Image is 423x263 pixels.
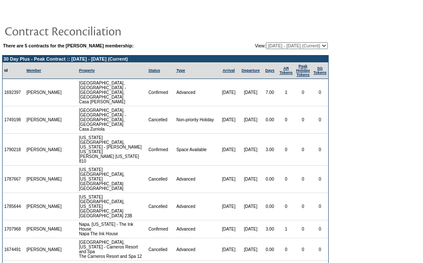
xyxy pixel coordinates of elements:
[239,134,262,166] td: [DATE]
[3,220,25,238] td: 1707968
[175,134,218,166] td: Space Available
[77,193,147,220] td: [US_STATE][GEOGRAPHIC_DATA], [US_STATE][GEOGRAPHIC_DATA] [GEOGRAPHIC_DATA] 23B
[79,68,95,73] a: Property
[295,106,312,134] td: 0
[239,79,262,106] td: [DATE]
[3,193,25,220] td: 1785644
[25,106,64,134] td: [PERSON_NAME]
[262,106,278,134] td: 0.00
[222,68,235,73] a: Arrival
[295,134,312,166] td: 0
[239,166,262,193] td: [DATE]
[313,66,327,75] a: SGTokens
[312,193,328,220] td: 0
[295,220,312,238] td: 0
[3,43,134,48] b: There are 5 contracts for the [PERSON_NAME] membership:
[239,106,262,134] td: [DATE]
[77,134,147,166] td: [US_STATE][GEOGRAPHIC_DATA], [US_STATE] - [PERSON_NAME] [US_STATE] [PERSON_NAME] [US_STATE] 810
[278,134,295,166] td: 0
[3,56,328,62] td: 30 Day Plus - Peak Contract :: [DATE] - [DATE] (Current)
[77,79,147,106] td: [GEOGRAPHIC_DATA], [GEOGRAPHIC_DATA] - [GEOGRAPHIC_DATA], [GEOGRAPHIC_DATA] Casa [PERSON_NAME]
[218,193,239,220] td: [DATE]
[218,79,239,106] td: [DATE]
[295,79,312,106] td: 0
[239,220,262,238] td: [DATE]
[278,220,295,238] td: 1
[262,238,278,261] td: 0.00
[147,238,175,261] td: Cancelled
[295,193,312,220] td: 0
[218,238,239,261] td: [DATE]
[25,193,64,220] td: [PERSON_NAME]
[175,106,218,134] td: Non-priority Holiday
[25,79,64,106] td: [PERSON_NAME]
[312,166,328,193] td: 0
[175,193,218,220] td: Advanced
[147,134,175,166] td: Confirmed
[149,68,160,73] a: Status
[278,166,295,193] td: 0
[312,238,328,261] td: 0
[262,193,278,220] td: 0.00
[147,79,175,106] td: Confirmed
[218,134,239,166] td: [DATE]
[312,106,328,134] td: 0
[175,238,218,261] td: Advanced
[25,238,64,261] td: [PERSON_NAME]
[278,193,295,220] td: 0
[278,238,295,261] td: 0
[147,106,175,134] td: Cancelled
[147,193,175,220] td: Cancelled
[312,220,328,238] td: 0
[218,166,239,193] td: [DATE]
[175,166,218,193] td: Advanced
[3,62,25,79] td: Id
[239,193,262,220] td: [DATE]
[212,42,328,49] td: View:
[262,220,278,238] td: 3.00
[312,79,328,106] td: 0
[26,68,41,73] a: Member
[3,106,25,134] td: 1749198
[295,238,312,261] td: 0
[218,220,239,238] td: [DATE]
[265,68,274,73] a: Days
[175,220,218,238] td: Advanced
[3,134,25,166] td: 1790218
[3,166,25,193] td: 1787667
[280,66,293,75] a: ARTokens
[262,166,278,193] td: 0.00
[278,106,295,134] td: 0
[176,68,185,73] a: Type
[77,166,147,193] td: [US_STATE][GEOGRAPHIC_DATA], [US_STATE][GEOGRAPHIC_DATA] [GEOGRAPHIC_DATA]
[295,166,312,193] td: 0
[312,134,328,166] td: 0
[3,238,25,261] td: 1674491
[218,106,239,134] td: [DATE]
[239,238,262,261] td: [DATE]
[77,238,147,261] td: [GEOGRAPHIC_DATA], [US_STATE] - Carneros Resort and Spa The Carneros Resort and Spa 12
[147,220,175,238] td: Confirmed
[242,68,260,73] a: Departure
[147,166,175,193] td: Cancelled
[3,79,25,106] td: 1692397
[25,134,64,166] td: [PERSON_NAME]
[4,22,175,39] img: pgTtlContractReconciliation.gif
[77,106,147,134] td: [GEOGRAPHIC_DATA], [GEOGRAPHIC_DATA] - [GEOGRAPHIC_DATA], [GEOGRAPHIC_DATA] Casa Zurriola
[77,220,147,238] td: Napa, [US_STATE] - The Ink House Napa The Ink House
[262,79,278,106] td: 7.00
[262,134,278,166] td: 3.00
[296,64,310,77] a: Peak HolidayTokens
[278,79,295,106] td: 1
[25,166,64,193] td: [PERSON_NAME]
[175,79,218,106] td: Advanced
[25,220,64,238] td: [PERSON_NAME]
